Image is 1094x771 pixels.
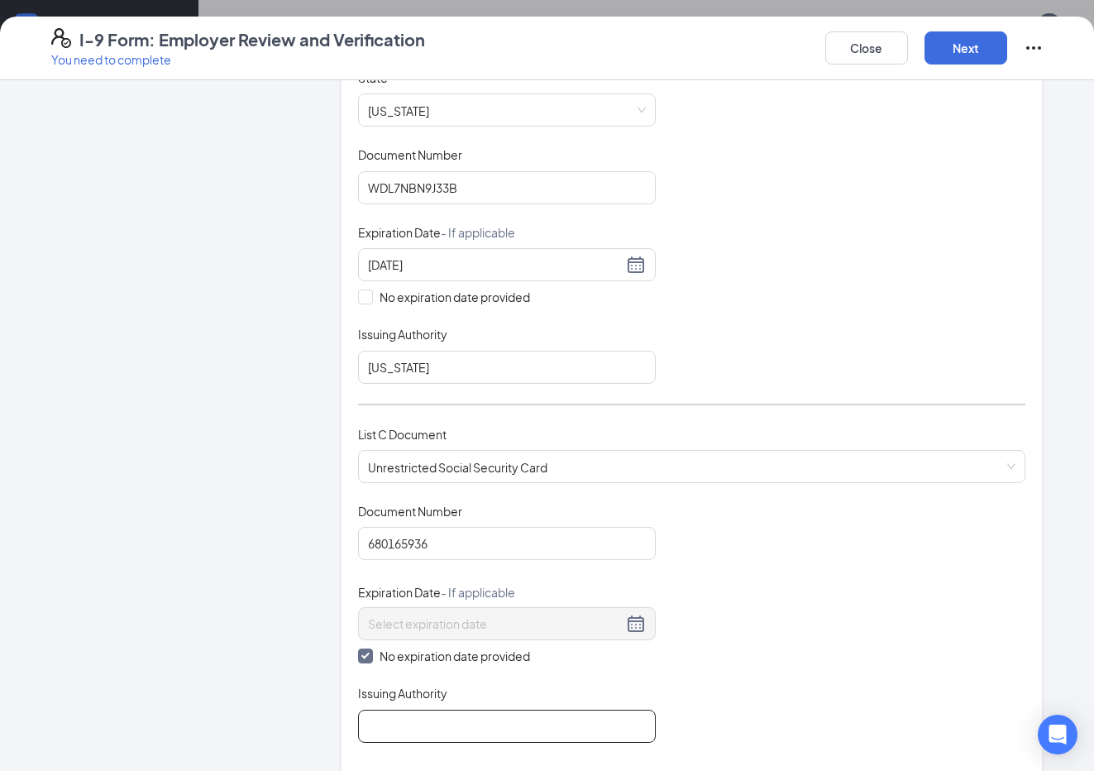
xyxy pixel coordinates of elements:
button: Next [924,31,1007,65]
p: You need to complete [51,51,425,68]
span: - If applicable [441,585,515,600]
span: No expiration date provided [373,288,537,306]
svg: Ellipses [1024,38,1044,58]
span: Expiration Date [358,584,515,601]
input: 07/06/2028 [368,256,623,274]
span: Washington [368,94,646,126]
div: Open Intercom Messenger [1038,715,1077,754]
span: No expiration date provided [373,647,537,665]
h4: I-9 Form: Employer Review and Verification [79,28,425,51]
span: Issuing Authority [358,685,447,702]
span: Document Number [358,146,462,163]
input: Select expiration date [368,615,623,633]
span: Expiration Date [358,224,515,241]
span: Document Number [358,503,462,520]
span: - If applicable [441,225,515,240]
svg: FormI9EVerifyIcon [51,28,71,48]
span: List C Document [358,427,447,442]
button: Close [825,31,908,65]
span: Unrestricted Social Security Card [368,451,1016,482]
span: Issuing Authority [358,326,447,342]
